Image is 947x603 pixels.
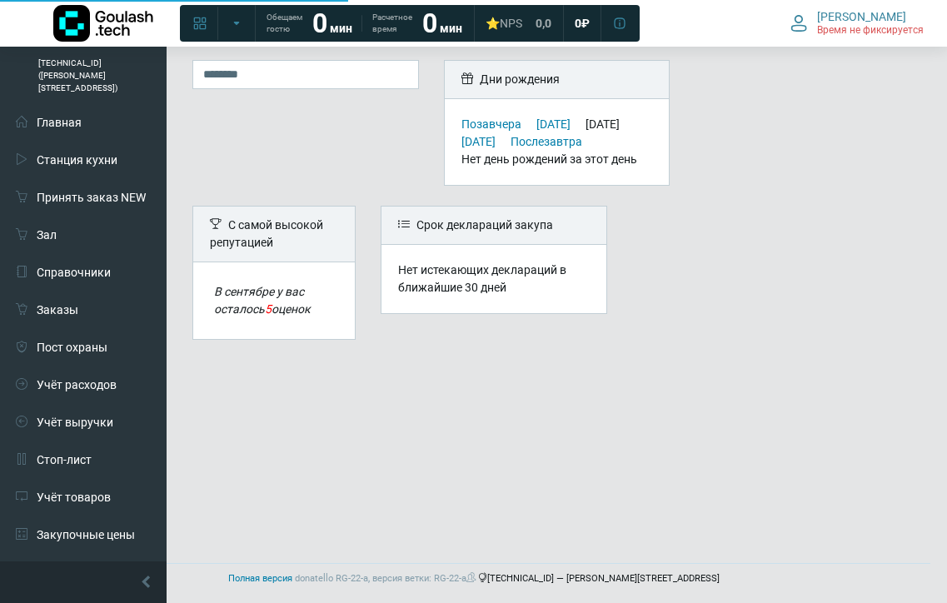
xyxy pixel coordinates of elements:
[486,16,522,31] div: ⭐
[214,283,334,318] div: В сентябре у вас осталось оценок
[817,9,906,24] span: [PERSON_NAME]
[53,5,153,42] img: Логотип компании Goulash.tech
[193,207,355,262] div: C самой высокой репутацией
[565,8,600,38] a: 0 ₽
[817,24,924,37] span: Время не фиксируется
[17,563,930,595] footer: [TECHNICAL_ID] — [PERSON_NAME][STREET_ADDRESS]
[330,22,352,35] span: мин
[422,7,437,39] strong: 0
[265,302,272,316] span: 5
[780,6,934,41] button: [PERSON_NAME] Время не фиксируется
[536,117,571,131] a: [DATE]
[511,135,582,148] a: Послезавтра
[381,207,606,245] div: Срок деклараций закупа
[295,573,478,584] span: donatello RG-22-a, версия ветки: RG-22-a
[398,262,590,297] div: Нет истекающих деклараций в ближайшие 30 дней
[581,16,590,31] span: ₽
[312,7,327,39] strong: 0
[228,573,292,584] a: Полная версия
[476,8,561,38] a: ⭐NPS 0,0
[461,151,653,168] div: Нет день рождений за этот день
[461,135,496,148] a: [DATE]
[461,117,521,131] a: Позавчера
[500,17,522,30] span: NPS
[257,8,472,38] a: Обещаем гостю 0 мин Расчетное время 0 мин
[575,16,581,31] span: 0
[372,12,412,35] span: Расчетное время
[440,22,462,35] span: мин
[586,117,632,131] div: [DATE]
[445,61,670,99] div: Дни рождения
[536,16,551,31] span: 0,0
[267,12,302,35] span: Обещаем гостю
